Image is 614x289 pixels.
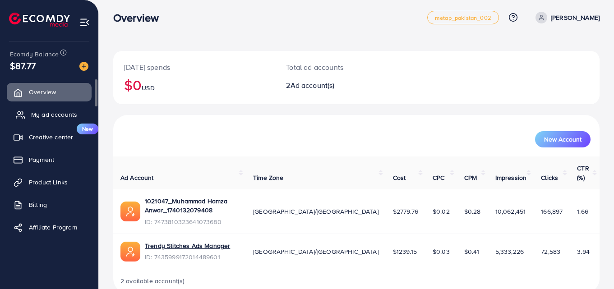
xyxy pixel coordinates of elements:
[577,207,588,216] span: 1.66
[286,81,386,90] h2: 2
[393,173,406,182] span: Cost
[79,17,90,28] img: menu
[7,106,92,124] a: My ad accounts
[29,200,47,209] span: Billing
[145,197,239,215] a: 1021047_Muhammad Hamza Anwar_1740132079408
[29,87,56,96] span: Overview
[464,207,481,216] span: $0.28
[577,164,589,182] span: CTR (%)
[7,218,92,236] a: Affiliate Program
[145,252,230,261] span: ID: 7435999172014489601
[124,62,264,73] p: [DATE] spends
[541,173,558,182] span: Clicks
[120,173,154,182] span: Ad Account
[79,62,88,71] img: image
[29,178,68,187] span: Product Links
[7,173,92,191] a: Product Links
[576,248,607,282] iframe: Chat
[7,151,92,169] a: Payment
[286,62,386,73] p: Total ad accounts
[7,83,92,101] a: Overview
[9,13,70,27] img: logo
[464,173,477,182] span: CPM
[495,173,527,182] span: Impression
[495,247,524,256] span: 5,333,226
[253,207,379,216] span: [GEOGRAPHIC_DATA]/[GEOGRAPHIC_DATA]
[29,133,73,142] span: Creative center
[29,223,77,232] span: Affiliate Program
[435,15,491,21] span: metap_pakistan_002
[544,136,582,142] span: New Account
[464,247,480,256] span: $0.41
[433,173,444,182] span: CPC
[77,124,98,134] span: New
[291,80,335,90] span: Ad account(s)
[7,128,92,146] a: Creative centerNew
[495,207,526,216] span: 10,062,451
[10,50,59,59] span: Ecomdy Balance
[253,173,283,182] span: Time Zone
[113,11,166,24] h3: Overview
[10,59,36,72] span: $87.77
[145,241,230,250] a: Trendy Stitches Ads Manager
[433,207,450,216] span: $0.02
[120,202,140,221] img: ic-ads-acc.e4c84228.svg
[541,247,560,256] span: 72,583
[124,76,264,93] h2: $0
[145,217,239,226] span: ID: 7473810323641073680
[120,276,185,285] span: 2 available account(s)
[253,247,379,256] span: [GEOGRAPHIC_DATA]/[GEOGRAPHIC_DATA]
[577,247,590,256] span: 3.94
[433,247,450,256] span: $0.03
[31,110,77,119] span: My ad accounts
[7,196,92,214] a: Billing
[532,12,600,23] a: [PERSON_NAME]
[535,131,591,147] button: New Account
[142,83,154,92] span: USD
[120,242,140,261] img: ic-ads-acc.e4c84228.svg
[29,155,54,164] span: Payment
[551,12,600,23] p: [PERSON_NAME]
[393,247,417,256] span: $1239.15
[541,207,563,216] span: 166,897
[393,207,418,216] span: $2779.76
[427,11,499,24] a: metap_pakistan_002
